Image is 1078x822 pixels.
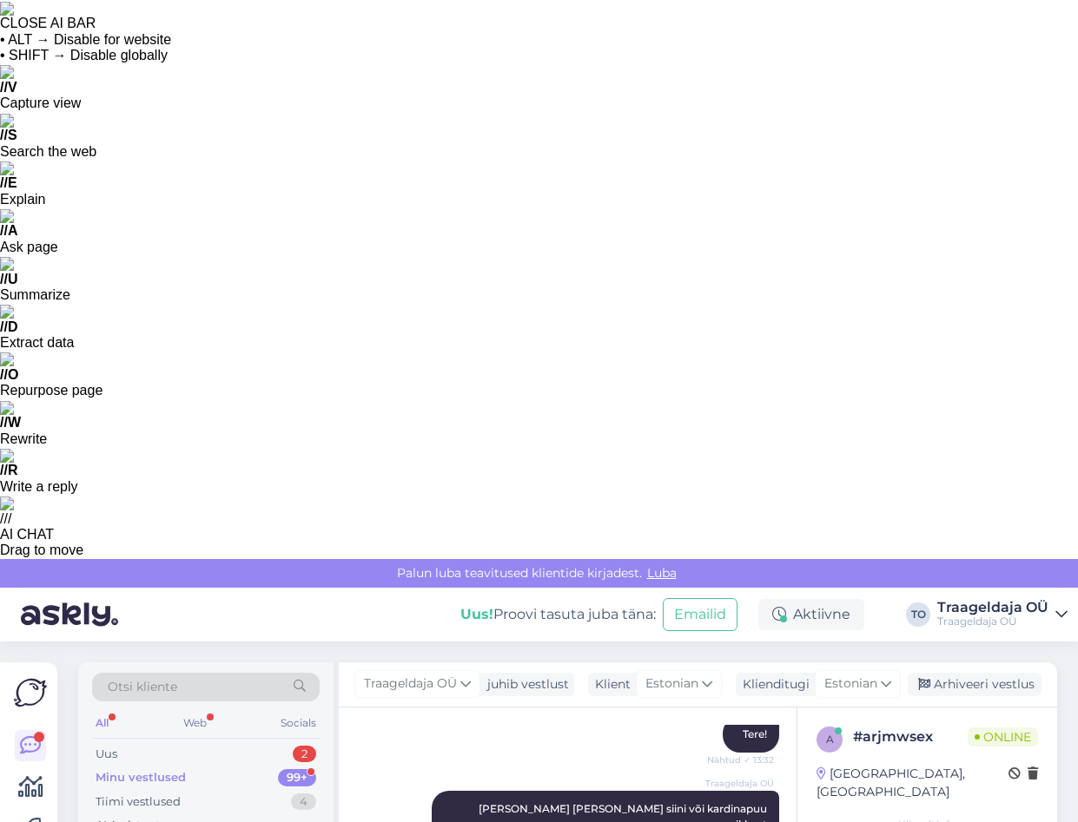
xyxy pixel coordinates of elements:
div: Proovi tasuta juba täna: [460,604,656,625]
div: 4 [291,793,316,811]
div: Traageldaja OÜ [937,615,1048,628]
div: Minu vestlused [96,769,186,786]
div: Traageldaja OÜ [937,601,1048,615]
div: Aktiivne [758,599,864,630]
button: Emailid [663,598,737,631]
span: Estonian [824,674,877,694]
div: TO [906,602,930,627]
div: Klient [588,675,631,694]
div: Web [180,712,210,734]
img: Askly Logo [14,676,47,709]
div: All [92,712,112,734]
span: a [826,733,834,746]
a: Traageldaja OÜTraageldaja OÜ [937,601,1068,628]
div: Arhiveeri vestlus [908,673,1042,696]
span: Traageldaja OÜ [705,777,774,790]
span: Luba [642,565,682,581]
span: Nähtud ✓ 13:32 [707,753,774,766]
div: # arjmwsex [853,727,968,747]
span: Online [968,727,1038,746]
div: Tiimi vestlused [96,793,181,811]
span: Otsi kliente [108,678,177,696]
div: 2 [293,746,316,763]
div: Uus [96,746,117,763]
div: 99+ [278,769,316,786]
span: Tere! [743,727,767,740]
div: Klienditugi [736,675,810,694]
div: [GEOGRAPHIC_DATA], [GEOGRAPHIC_DATA] [817,765,1009,801]
span: Estonian [645,674,698,694]
b: Uus! [460,606,493,622]
div: juhib vestlust [480,675,569,694]
span: Traageldaja OÜ [364,674,457,694]
div: Socials [277,712,320,734]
